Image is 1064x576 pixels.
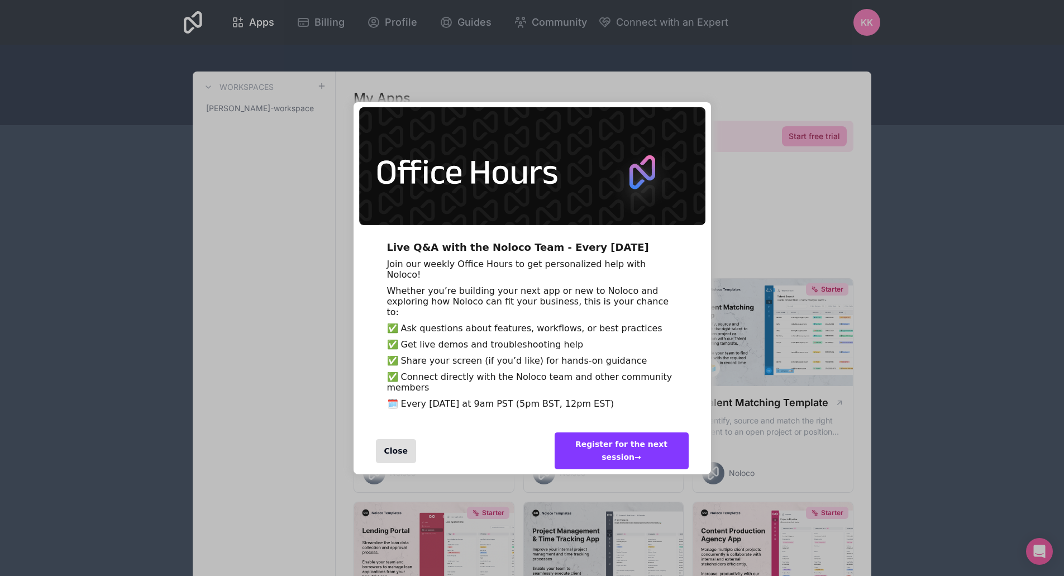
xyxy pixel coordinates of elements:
[387,355,647,366] span: ✅ Share your screen (if you’d like) for hands-on guidance
[387,323,662,334] span: ✅ Ask questions about features, workflows, or best practices
[354,102,711,474] div: entering modal
[387,339,584,350] span: ✅ Get live demos and troubleshooting help
[387,285,669,317] span: Whether you’re building your next app or new to Noloco and exploring how Noloco can fit your busi...
[376,439,417,463] div: Close
[387,259,646,280] span: Join our weekly Office Hours to get personalized help with Noloco!
[387,372,672,393] span: ✅ Connect directly with the Noloco team and other community members
[359,107,705,225] img: 5446233340985343.png
[387,398,614,409] span: 🗓️ Every [DATE] at 9am PST (5pm BST, 12pm EST)
[387,241,649,253] span: Live Q&A with the Noloco Team - Every [DATE]
[555,432,689,469] div: Register for the next session →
